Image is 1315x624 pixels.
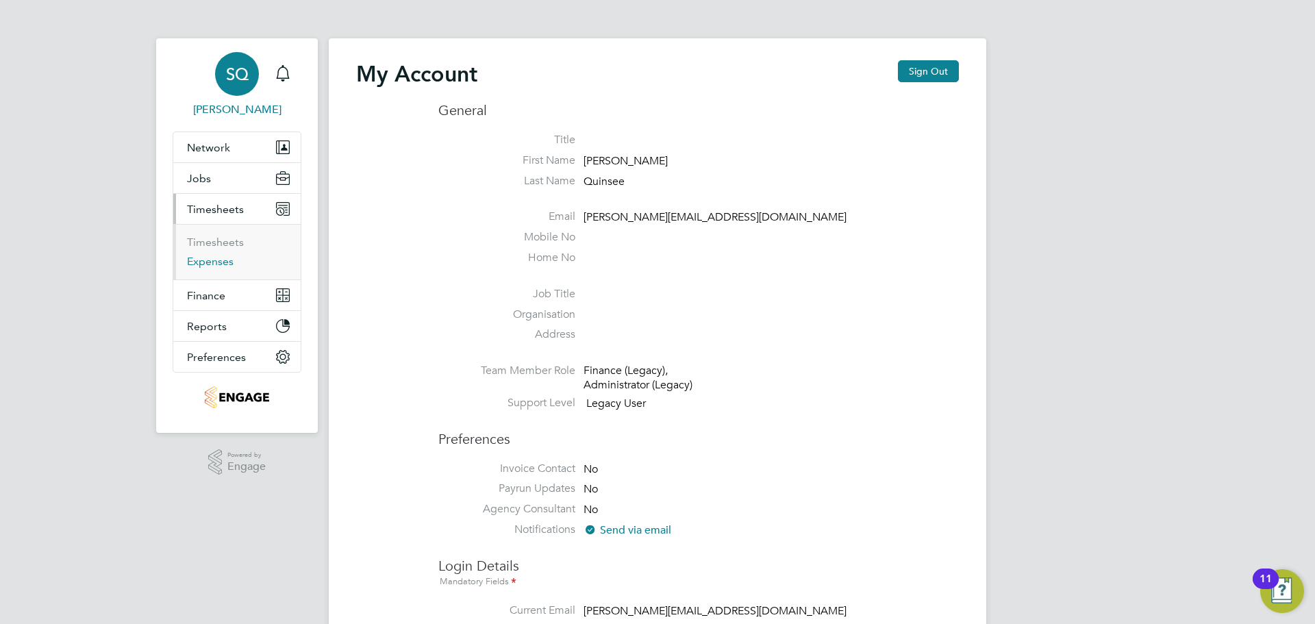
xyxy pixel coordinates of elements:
[898,60,959,82] button: Sign Out
[438,133,575,147] label: Title
[173,194,301,224] button: Timesheets
[173,280,301,310] button: Finance
[438,482,575,496] label: Payrun Updates
[173,311,301,341] button: Reports
[187,236,244,249] a: Timesheets
[438,462,575,476] label: Invoice Contact
[187,289,225,302] span: Finance
[173,52,301,118] a: SQ[PERSON_NAME]
[1260,569,1304,613] button: Open Resource Center, 11 new notifications
[438,153,575,168] label: First Name
[438,523,575,537] label: Notifications
[187,320,227,333] span: Reports
[438,230,575,245] label: Mobile No
[187,255,234,268] a: Expenses
[438,287,575,301] label: Job Title
[438,502,575,516] label: Agency Consultant
[173,132,301,162] button: Network
[584,364,714,392] div: Finance (Legacy), Administrator (Legacy)
[438,543,959,590] h3: Login Details
[187,351,246,364] span: Preferences
[584,211,847,225] span: [PERSON_NAME][EMAIL_ADDRESS][DOMAIN_NAME]
[438,174,575,188] label: Last Name
[438,251,575,265] label: Home No
[584,154,668,168] span: [PERSON_NAME]
[227,449,266,461] span: Powered by
[438,210,575,224] label: Email
[584,462,598,476] span: No
[438,396,575,410] label: Support Level
[356,60,477,88] h2: My Account
[187,172,211,185] span: Jobs
[156,38,318,433] nav: Main navigation
[584,604,847,618] span: [PERSON_NAME][EMAIL_ADDRESS][DOMAIN_NAME]
[187,203,244,216] span: Timesheets
[438,101,959,119] h3: General
[227,461,266,473] span: Engage
[173,342,301,372] button: Preferences
[438,603,575,618] label: Current Email
[208,449,266,475] a: Powered byEngage
[584,523,671,537] span: Send via email
[173,163,301,193] button: Jobs
[438,416,959,448] h3: Preferences
[438,308,575,322] label: Organisation
[438,364,575,378] label: Team Member Role
[173,386,301,408] a: Go to home page
[187,141,230,154] span: Network
[205,386,268,408] img: damiagroup-logo-retina.png
[173,101,301,118] span: Sam Quinsee
[586,397,646,410] span: Legacy User
[226,65,249,83] span: SQ
[1260,579,1272,597] div: 11
[438,327,575,342] label: Address
[584,175,625,188] span: Quinsee
[438,575,959,590] div: Mandatory Fields
[584,503,598,516] span: No
[173,224,301,279] div: Timesheets
[584,483,598,497] span: No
